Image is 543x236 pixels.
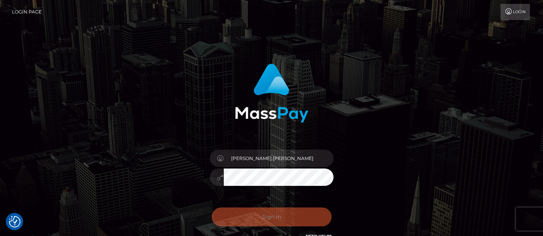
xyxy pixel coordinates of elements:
input: Username... [224,150,334,167]
a: Login Page [12,4,42,20]
a: Login [500,4,530,20]
img: MassPay Login [235,64,308,123]
button: Consent Preferences [9,216,20,228]
img: Revisit consent button [9,216,20,228]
